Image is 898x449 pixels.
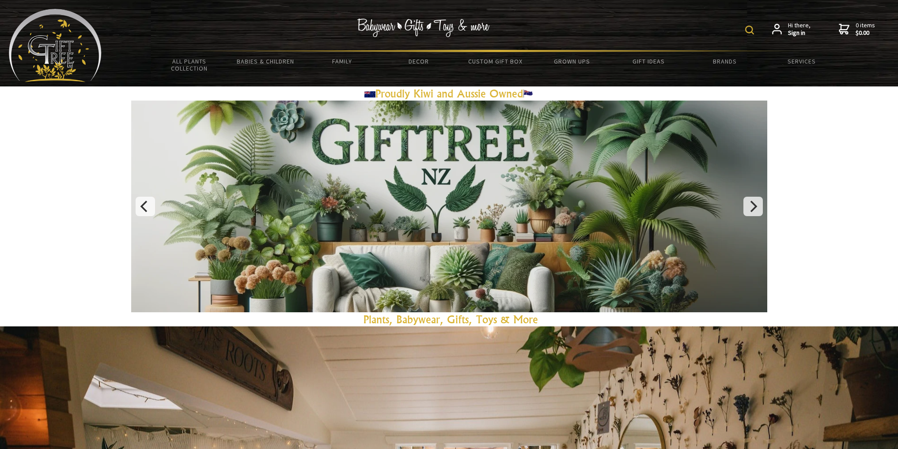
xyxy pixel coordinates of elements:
strong: $0.00 [856,29,875,37]
a: 0 items$0.00 [839,22,875,37]
a: Decor [380,52,457,71]
img: product search [745,26,754,34]
a: Plants, Babywear, Gifts, Toys & Mor [364,313,533,326]
a: Hi there,Sign in [772,22,811,37]
a: Family [304,52,380,71]
button: Previous [136,197,155,216]
a: Grown Ups [534,52,610,71]
a: Brands [687,52,763,71]
span: Hi there, [788,22,811,37]
span: 0 items [856,21,875,37]
img: Babyware - Gifts - Toys and more... [9,9,102,82]
a: Babies & Children [227,52,304,71]
a: All Plants Collection [151,52,227,78]
a: Services [763,52,840,71]
strong: Sign in [788,29,811,37]
img: Babywear - Gifts - Toys & more [357,19,490,37]
a: Proudly Kiwi and Aussie Owned [364,87,534,100]
button: Next [743,197,763,216]
a: Custom Gift Box [457,52,534,71]
a: Gift Ideas [610,52,686,71]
